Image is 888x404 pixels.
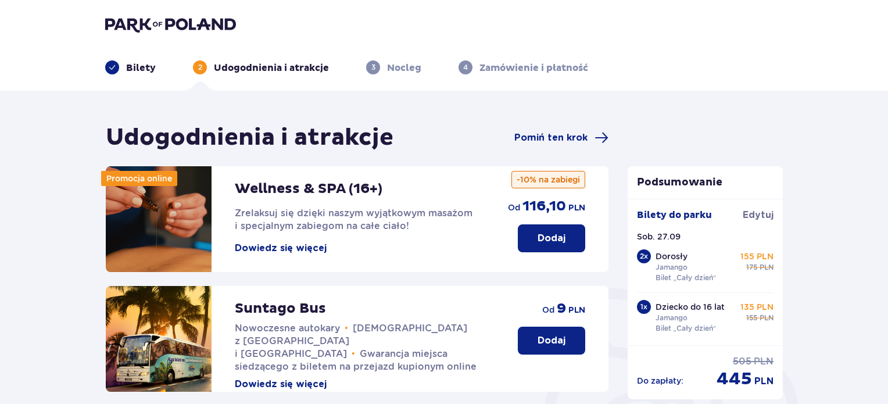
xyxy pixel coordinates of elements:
button: Dowiedz się więcej [235,242,327,255]
p: 175 [746,262,757,273]
div: Promocja online [101,171,177,186]
p: Jamango [656,262,688,273]
p: PLN [760,313,774,323]
img: attraction [106,286,212,392]
p: Do zapłaty : [637,375,683,387]
p: Podsumowanie [628,176,783,190]
img: attraction [106,166,212,272]
p: 155 PLN [740,251,774,262]
p: PLN [568,305,585,316]
p: Jamango [656,313,688,323]
p: Wellness & SPA (16+) [235,180,382,198]
p: Sob. 27.09 [637,231,681,242]
p: -10% na zabiegi [511,171,585,188]
p: 9 [557,300,566,317]
img: Park of Poland logo [105,16,236,33]
span: • [345,323,348,334]
button: Dodaj [518,224,585,252]
p: PLN [754,355,774,368]
p: od [508,202,520,213]
p: Dorosły [656,251,688,262]
p: Nocleg [387,62,421,74]
a: Pomiń ten krok [514,131,608,145]
p: 116,10 [522,198,566,215]
p: 135 PLN [740,301,774,313]
p: 155 [746,313,757,323]
span: [DEMOGRAPHIC_DATA] z [GEOGRAPHIC_DATA] i [GEOGRAPHIC_DATA] [235,323,467,359]
span: Nowoczesne autokary [235,323,340,334]
p: 4 [463,62,468,73]
p: Udogodnienia i atrakcje [214,62,329,74]
a: Edytuj [743,209,774,221]
p: Suntago Bus [235,300,326,317]
span: Zrelaksuj się dzięki naszym wyjątkowym masażom i specjalnym zabiegom na całe ciało! [235,208,472,231]
p: 505 [733,355,751,368]
p: PLN [754,375,774,388]
p: 2 [198,62,202,73]
div: 2 x [637,249,651,263]
div: 1 x [637,300,651,314]
h1: Udogodnienia i atrakcje [106,123,393,152]
p: Bilet „Cały dzień” [656,323,717,334]
p: Bilety [126,62,156,74]
p: Dodaj [538,232,565,245]
p: Bilety do parku [637,209,712,221]
p: Dziecko do 16 lat [656,301,725,313]
span: Pomiń ten krok [514,131,588,144]
button: Dodaj [518,327,585,355]
p: 3 [371,62,375,73]
span: • [352,348,355,360]
p: Dodaj [538,334,565,347]
p: od [542,304,554,316]
button: Dowiedz się więcej [235,378,327,391]
p: Bilet „Cały dzień” [656,273,717,283]
p: PLN [760,262,774,273]
p: 445 [717,368,752,390]
p: Zamówienie i płatność [479,62,588,74]
p: PLN [568,202,585,214]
